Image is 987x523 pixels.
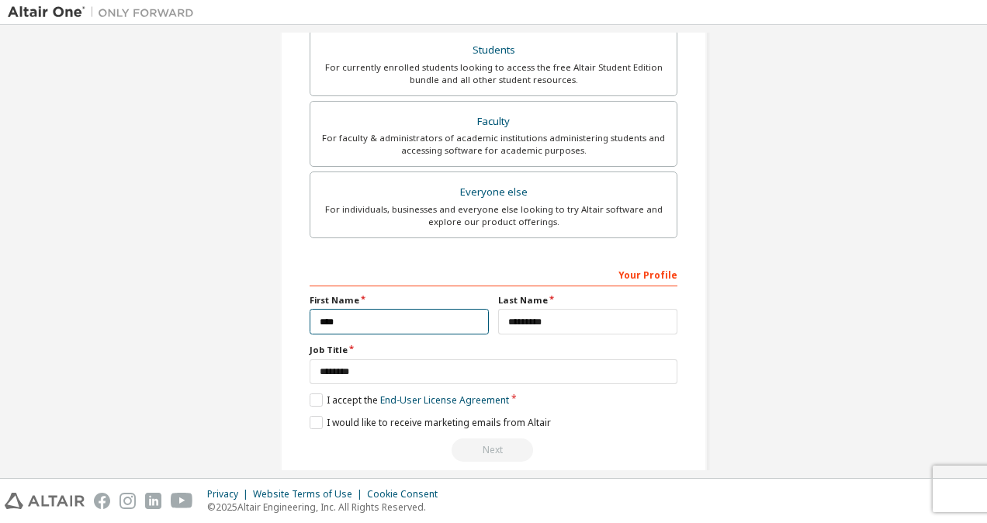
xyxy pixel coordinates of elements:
label: Job Title [310,344,677,356]
div: Your Profile [310,261,677,286]
img: altair_logo.svg [5,493,85,509]
div: Website Terms of Use [253,488,367,500]
div: Privacy [207,488,253,500]
img: youtube.svg [171,493,193,509]
img: linkedin.svg [145,493,161,509]
label: First Name [310,294,489,307]
p: © 2025 Altair Engineering, Inc. All Rights Reserved. [207,500,447,514]
div: For faculty & administrators of academic institutions administering students and accessing softwa... [320,132,667,157]
div: For currently enrolled students looking to access the free Altair Student Edition bundle and all ... [320,61,667,86]
div: Everyone else [320,182,667,203]
div: Students [320,40,667,61]
div: For individuals, businesses and everyone else looking to try Altair software and explore our prod... [320,203,667,228]
label: Last Name [498,294,677,307]
img: instagram.svg [119,493,136,509]
div: Faculty [320,111,667,133]
img: Altair One [8,5,202,20]
label: I accept the [310,393,509,407]
div: Cookie Consent [367,488,447,500]
div: Select your account type to continue [310,438,677,462]
img: facebook.svg [94,493,110,509]
a: End-User License Agreement [380,393,509,407]
label: I would like to receive marketing emails from Altair [310,416,551,429]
